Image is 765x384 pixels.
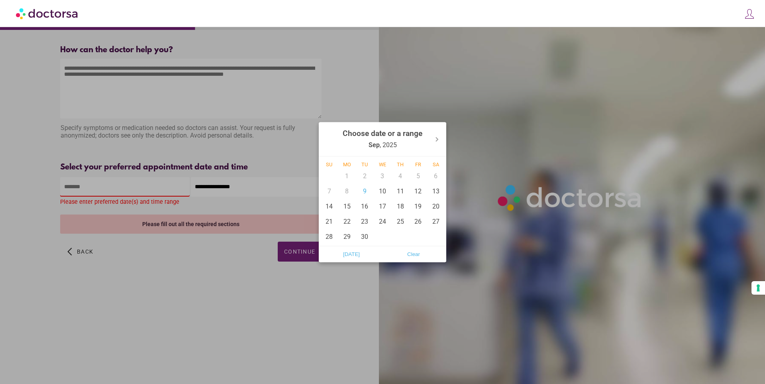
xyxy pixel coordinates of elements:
div: 11 [391,183,409,199]
div: 26 [409,214,427,229]
div: 8 [338,183,356,199]
div: 1 [338,168,356,183]
div: , 2025 [343,124,422,154]
div: We [374,161,392,167]
div: 2 [356,168,374,183]
div: Sa [427,161,445,167]
button: Clear [382,248,445,260]
button: Your consent preferences for tracking technologies [751,281,765,295]
div: 3 [374,168,392,183]
div: 27 [427,214,445,229]
div: 12 [409,183,427,199]
div: Su [320,161,338,167]
div: Tu [356,161,374,167]
div: 4 [391,168,409,183]
div: 24 [374,214,392,229]
div: 19 [409,199,427,214]
div: 5 [409,168,427,183]
strong: Sep [369,141,380,148]
div: 25 [391,214,409,229]
div: 18 [391,199,409,214]
strong: Choose date or a range [343,128,422,138]
span: Clear [385,248,442,260]
div: 16 [356,199,374,214]
div: Mo [338,161,356,167]
div: Fr [409,161,427,167]
div: 29 [338,229,356,244]
div: 21 [320,214,338,229]
div: 9 [356,183,374,199]
div: 20 [427,199,445,214]
img: icons8-customer-100.png [744,8,755,20]
div: 28 [320,229,338,244]
div: 23 [356,214,374,229]
div: Th [391,161,409,167]
img: Doctorsa.com [16,4,79,22]
div: 30 [356,229,374,244]
div: 17 [374,199,392,214]
span: [DATE] [323,248,380,260]
div: 22 [338,214,356,229]
div: 14 [320,199,338,214]
div: 7 [320,183,338,199]
button: [DATE] [320,248,382,260]
div: 6 [427,168,445,183]
div: 13 [427,183,445,199]
div: 15 [338,199,356,214]
div: 10 [374,183,392,199]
